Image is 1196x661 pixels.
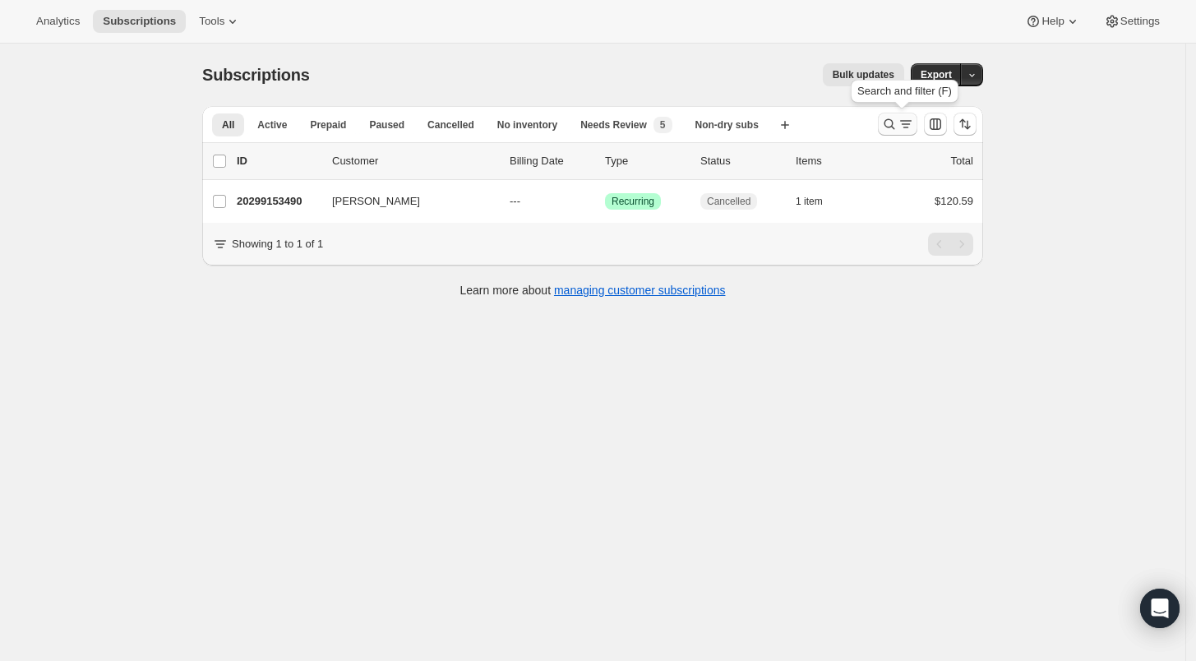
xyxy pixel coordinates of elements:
[772,113,798,136] button: Create new view
[369,118,404,132] span: Paused
[921,68,952,81] span: Export
[510,195,520,207] span: ---
[1015,10,1090,33] button: Help
[322,188,487,215] button: [PERSON_NAME]
[26,10,90,33] button: Analytics
[954,113,977,136] button: Sort the results
[605,153,687,169] div: Type
[202,66,310,84] span: Subscriptions
[1120,15,1160,28] span: Settings
[833,68,894,81] span: Bulk updates
[93,10,186,33] button: Subscriptions
[1041,15,1064,28] span: Help
[796,153,878,169] div: Items
[700,153,783,169] p: Status
[928,233,973,256] nav: Pagination
[103,15,176,28] span: Subscriptions
[257,118,287,132] span: Active
[911,63,962,86] button: Export
[796,195,823,208] span: 1 item
[332,193,420,210] span: [PERSON_NAME]
[796,190,841,213] button: 1 item
[510,153,592,169] p: Billing Date
[924,113,947,136] button: Customize table column order and visibility
[554,284,726,297] a: managing customer subscriptions
[497,118,557,132] span: No inventory
[612,195,654,208] span: Recurring
[878,113,917,136] button: Search and filter results
[232,236,323,252] p: Showing 1 to 1 of 1
[222,118,234,132] span: All
[332,153,496,169] p: Customer
[1140,589,1180,628] div: Open Intercom Messenger
[310,118,346,132] span: Prepaid
[237,193,319,210] p: 20299153490
[707,195,750,208] span: Cancelled
[460,282,726,298] p: Learn more about
[237,153,319,169] p: ID
[660,118,666,132] span: 5
[189,10,251,33] button: Tools
[36,15,80,28] span: Analytics
[427,118,474,132] span: Cancelled
[580,118,647,132] span: Needs Review
[695,118,759,132] span: Non-dry subs
[823,63,904,86] button: Bulk updates
[237,190,973,213] div: 20299153490[PERSON_NAME]---SuccessRecurringCancelled1 item$120.59
[1094,10,1170,33] button: Settings
[199,15,224,28] span: Tools
[951,153,973,169] p: Total
[237,153,973,169] div: IDCustomerBilling DateTypeStatusItemsTotal
[935,195,973,207] span: $120.59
